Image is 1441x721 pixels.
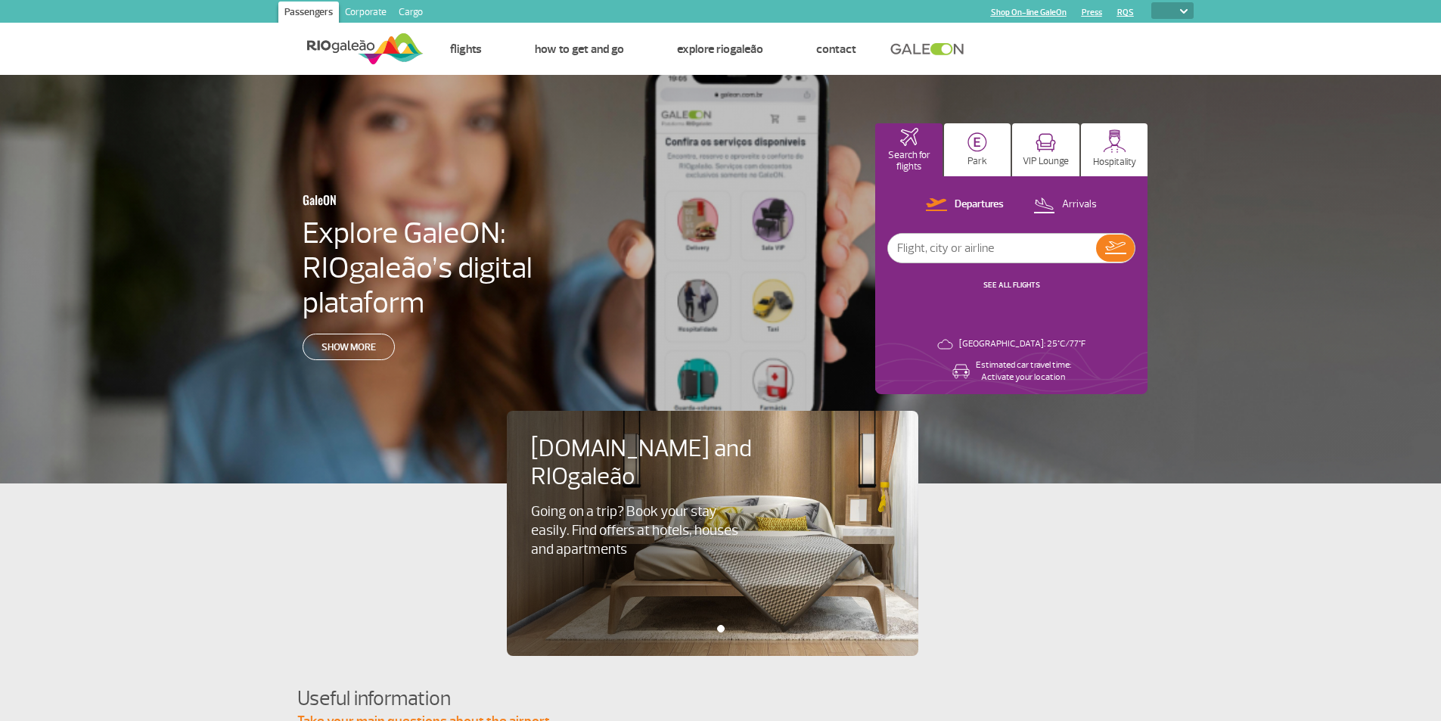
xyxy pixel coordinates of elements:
p: Arrivals [1062,197,1097,212]
a: Passengers [278,2,339,26]
img: airplaneHomeActive.svg [900,128,918,146]
button: SEE ALL FLIGHTS [979,279,1045,291]
p: [GEOGRAPHIC_DATA]: 25°C/77°F [959,338,1085,350]
button: Arrivals [1029,195,1101,215]
p: Going on a trip? Book your stay easily. Find offers at hotels, houses and apartments [531,502,746,559]
a: Contact [816,42,856,57]
button: Park [944,123,1011,176]
img: hospitality.svg [1103,129,1126,153]
a: Flights [450,42,482,57]
h4: Explore GaleON: RIOgaleão’s digital plataform [303,216,629,320]
h3: GaleON [303,184,555,216]
p: Park [967,156,987,167]
a: How to get and go [535,42,624,57]
input: Flight, city or airline [888,234,1096,263]
h4: Useful information [297,685,1144,713]
a: SEE ALL FLIGHTS [983,280,1040,290]
button: Hospitality [1081,123,1148,176]
a: Corporate [339,2,393,26]
button: VIP Lounge [1012,123,1079,176]
h4: [DOMAIN_NAME] and RIOgaleão [531,435,772,491]
a: Show more [303,334,395,360]
a: Explore RIOgaleão [677,42,763,57]
p: Estimated car travel time: Activate your location [976,359,1071,384]
a: Cargo [393,2,429,26]
a: [DOMAIN_NAME] and RIOgaleãoGoing on a trip? Book your stay easily. Find offers at hotels, houses ... [531,435,894,559]
a: RQS [1117,8,1134,17]
a: Press [1082,8,1102,17]
p: VIP Lounge [1023,156,1069,167]
button: Departures [921,195,1008,215]
img: vipRoom.svg [1036,133,1056,152]
p: Hospitality [1093,157,1136,168]
button: Search for flights [875,123,943,176]
a: Shop On-line GaleOn [991,8,1067,17]
p: Search for flights [883,150,935,172]
p: Departures [955,197,1004,212]
img: carParkingHome.svg [967,132,987,152]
